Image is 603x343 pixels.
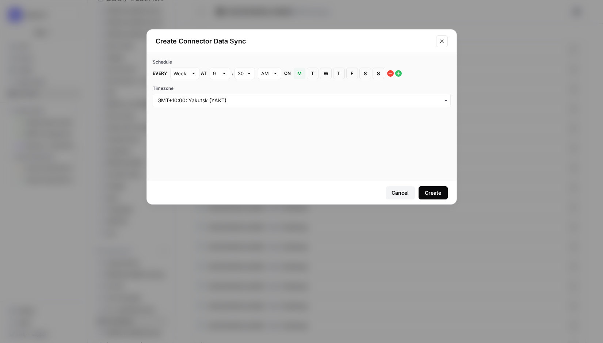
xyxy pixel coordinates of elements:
[213,70,219,77] input: 9
[307,68,318,79] button: T
[232,70,233,77] span: :
[310,70,315,77] span: T
[201,70,207,77] span: at
[333,68,345,79] button: T
[238,70,244,77] input: 30
[157,97,446,104] input: GMT+10:00: Yakutsk (YAKT)
[261,70,270,77] input: AM
[284,70,291,77] span: on
[346,68,358,79] button: F
[419,186,448,199] button: Create
[376,70,381,77] span: S
[156,36,432,46] h2: Create Connector Data Sync
[425,189,441,197] div: Create
[153,70,167,77] span: Every
[297,70,302,77] span: M
[337,70,341,77] span: T
[386,186,415,199] button: Cancel
[373,68,384,79] button: S
[436,35,448,47] button: Close modal
[324,70,328,77] span: W
[359,68,371,79] button: S
[173,70,188,77] input: Week
[392,189,409,197] div: Cancel
[153,59,451,65] div: Schedule
[320,68,332,79] button: W
[153,85,451,92] label: Timezone
[294,68,305,79] button: M
[363,70,367,77] span: S
[350,70,354,77] span: F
